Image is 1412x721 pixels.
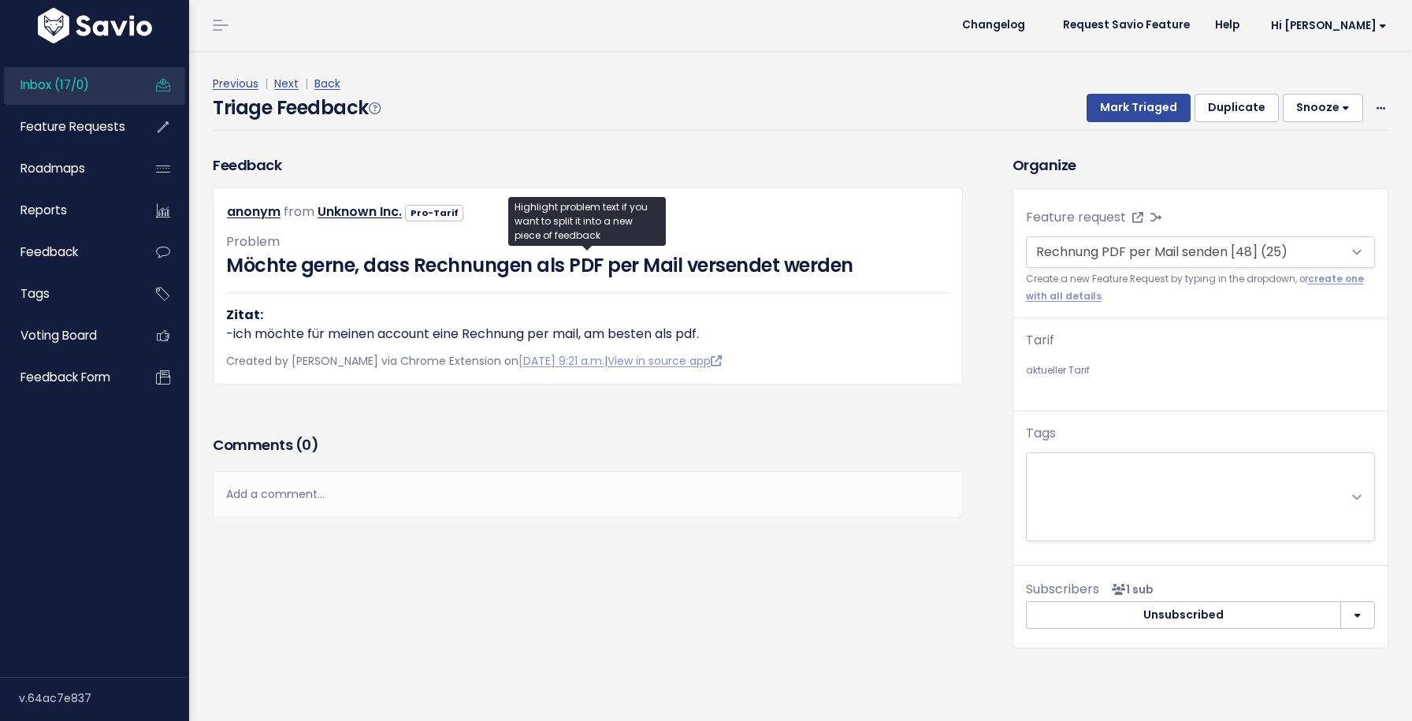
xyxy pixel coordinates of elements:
a: Roadmaps [4,151,131,187]
a: Feedback form [4,359,131,396]
span: Hi [PERSON_NAME] [1271,20,1387,32]
span: Feedback form [20,369,110,385]
img: logo-white.9d6f32f41409.svg [34,8,156,43]
a: Tags [4,276,131,312]
button: Duplicate [1195,94,1279,122]
span: Subscribers [1026,580,1099,598]
span: from [284,203,314,221]
label: Tarif [1026,331,1054,350]
span: <p><strong>Subscribers</strong><br><br> - Felix Junk<br> </p> [1105,582,1154,597]
span: | [302,76,311,91]
p: -ich möchte für meinen account eine Rechnung per mail, am besten als pdf. [226,306,949,344]
h3: Comments ( ) [213,434,963,456]
div: Add a comment... [213,471,963,518]
h3: Feedback [213,154,281,176]
a: Unknown Inc. [318,203,402,221]
span: Created by [PERSON_NAME] via Chrome Extension on | [226,353,722,369]
span: 0 [302,435,311,455]
a: anonym [227,203,281,221]
label: Tags [1026,424,1056,443]
a: Feature Requests [4,109,131,145]
a: Hi [PERSON_NAME] [1252,13,1399,38]
a: Voting Board [4,318,131,354]
strong: Zitat: [226,306,263,324]
span: Reports [20,202,67,218]
strong: Pro-Tarif [411,206,459,219]
h3: Organize [1013,154,1388,176]
a: Feedback [4,234,131,270]
span: Feature Requests [20,118,125,135]
small: Create a new Feature Request by typing in the dropdown, or . [1026,271,1375,305]
a: Help [1202,13,1252,37]
button: Snooze [1283,94,1363,122]
div: Highlight problem text if you want to split it into a new piece of feedback [508,197,666,246]
button: Mark Triaged [1087,94,1191,122]
a: [DATE] 9:21 a.m. [518,353,604,369]
span: Inbox (17/0) [20,76,89,93]
label: Feature request [1026,208,1126,227]
a: Next [274,76,299,91]
span: Voting Board [20,327,97,344]
a: Inbox (17/0) [4,67,131,103]
a: create one with all details [1026,273,1364,302]
span: Feedback [20,243,78,260]
a: View in source app [608,353,722,369]
span: Problem [226,232,280,251]
a: Reports [4,192,131,229]
h3: Möchte gerne, dass Rechnungen als PDF per Mail versendet werden [226,251,949,280]
h4: Triage Feedback [213,94,380,122]
span: Tags [20,285,50,302]
span: | [262,76,271,91]
div: v.64ac7e837 [19,678,189,719]
a: Back [314,76,340,91]
span: Roadmaps [20,160,85,177]
a: Request Savio Feature [1050,13,1202,37]
button: Unsubscribed [1026,601,1341,630]
a: Previous [213,76,258,91]
small: aktueller Tarif [1026,362,1375,379]
span: Changelog [962,20,1025,31]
